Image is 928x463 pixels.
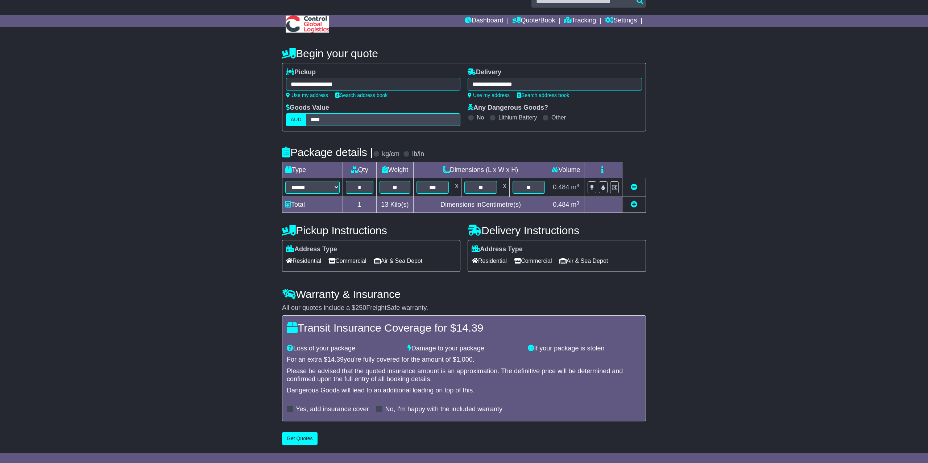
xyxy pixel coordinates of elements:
a: Dashboard [465,15,504,27]
div: Damage to your package [404,345,525,353]
sup: 3 [576,200,579,206]
label: lb/in [412,150,424,158]
span: Air & Sea Depot [559,255,608,266]
span: 250 [355,304,366,311]
td: Dimensions (L x W x H) [414,162,548,178]
td: x [500,178,509,197]
label: kg/cm [382,150,399,158]
label: No [477,114,484,121]
div: Please be advised that the quoted insurance amount is an approximation. The definitive price will... [287,367,641,383]
sup: 3 [576,183,579,188]
span: Residential [472,255,507,266]
td: Total [282,197,343,213]
span: 0.484 [553,184,569,191]
td: Type [282,162,343,178]
h4: Delivery Instructions [468,224,646,236]
label: Yes, add insurance cover [296,405,369,413]
h4: Package details | [282,146,373,158]
span: 13 [381,201,388,208]
button: Get Quotes [282,432,318,445]
h4: Transit Insurance Coverage for $ [287,322,641,334]
td: 1 [343,197,377,213]
a: Search address book [517,92,569,98]
td: Dimensions in Centimetre(s) [414,197,548,213]
div: Dangerous Goods will lead to an additional loading on top of this. [287,387,641,395]
label: Pickup [286,68,316,76]
a: Search address book [335,92,388,98]
div: If your package is stolen [524,345,645,353]
h4: Warranty & Insurance [282,288,646,300]
span: Residential [286,255,321,266]
a: Settings [605,15,637,27]
td: Qty [343,162,377,178]
span: 0.484 [553,201,569,208]
a: Tracking [564,15,596,27]
label: Lithium Battery [498,114,537,121]
label: Other [551,114,566,121]
label: AUD [286,113,306,126]
td: Volume [548,162,584,178]
span: 14.39 [456,322,483,334]
label: Address Type [472,245,523,253]
span: m [571,184,579,191]
a: Use my address [286,92,328,98]
td: Weight [376,162,414,178]
span: 14.39 [327,356,344,363]
label: Delivery [468,68,501,76]
div: Loss of your package [283,345,404,353]
h4: Begin your quote [282,47,646,59]
label: Goods Value [286,104,329,112]
label: Any Dangerous Goods? [468,104,548,112]
span: Commercial [514,255,552,266]
a: Use my address [468,92,510,98]
div: For an extra $ you're fully covered for the amount of $ . [287,356,641,364]
td: Kilo(s) [376,197,414,213]
td: x [452,178,461,197]
label: No, I'm happy with the included warranty [385,405,502,413]
a: Remove this item [631,184,637,191]
span: 1,000 [456,356,473,363]
span: Commercial [328,255,366,266]
div: All our quotes include a $ FreightSafe warranty. [282,304,646,312]
a: Quote/Book [512,15,555,27]
label: Address Type [286,245,337,253]
span: m [571,201,579,208]
a: Add new item [631,201,637,208]
h4: Pickup Instructions [282,224,460,236]
span: Air & Sea Depot [374,255,423,266]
